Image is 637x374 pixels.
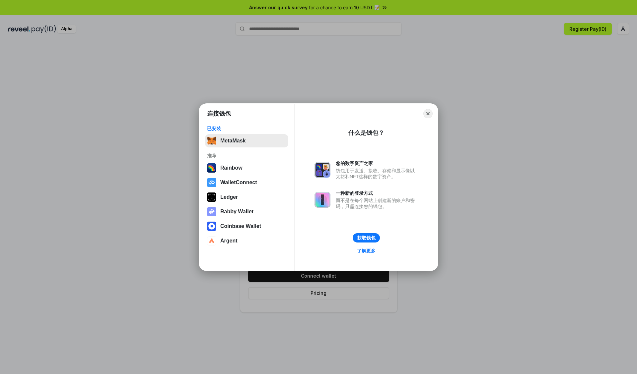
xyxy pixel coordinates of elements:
[220,238,238,244] div: Argent
[205,190,288,204] button: Ledger
[220,209,253,215] div: Rabby Wallet
[336,160,418,166] div: 您的数字资产之家
[315,192,330,208] img: svg+xml,%3Csvg%20xmlns%3D%22http%3A%2F%2Fwww.w3.org%2F2000%2Fsvg%22%20fill%3D%22none%22%20viewBox...
[357,235,376,241] div: 获取钱包
[205,234,288,247] button: Argent
[220,138,246,144] div: MetaMask
[353,246,380,255] a: 了解更多
[220,194,238,200] div: Ledger
[423,109,433,118] button: Close
[205,176,288,189] button: WalletConnect
[207,178,216,187] img: svg+xml,%3Csvg%20width%3D%2228%22%20height%3D%2228%22%20viewBox%3D%220%200%2028%2028%22%20fill%3D...
[207,153,286,159] div: 推荐
[336,168,418,180] div: 钱包用于发送、接收、存储和显示像以太坊和NFT这样的数字资产。
[348,129,384,137] div: 什么是钱包？
[205,161,288,175] button: Rainbow
[207,163,216,173] img: svg+xml,%3Csvg%20width%3D%22120%22%20height%3D%22120%22%20viewBox%3D%220%200%20120%20120%22%20fil...
[220,180,257,186] div: WalletConnect
[207,192,216,202] img: svg+xml,%3Csvg%20xmlns%3D%22http%3A%2F%2Fwww.w3.org%2F2000%2Fsvg%22%20width%3D%2228%22%20height%3...
[207,136,216,145] img: svg+xml,%3Csvg%20fill%3D%22none%22%20height%3D%2233%22%20viewBox%3D%220%200%2035%2033%22%20width%...
[353,233,380,242] button: 获取钱包
[357,248,376,254] div: 了解更多
[207,110,231,118] h1: 连接钱包
[205,205,288,218] button: Rabby Wallet
[220,223,261,229] div: Coinbase Wallet
[315,162,330,178] img: svg+xml,%3Csvg%20xmlns%3D%22http%3A%2F%2Fwww.w3.org%2F2000%2Fsvg%22%20fill%3D%22none%22%20viewBox...
[207,236,216,245] img: svg+xml,%3Csvg%20width%3D%2228%22%20height%3D%2228%22%20viewBox%3D%220%200%2028%2028%22%20fill%3D...
[220,165,243,171] div: Rainbow
[207,222,216,231] img: svg+xml,%3Csvg%20width%3D%2228%22%20height%3D%2228%22%20viewBox%3D%220%200%2028%2028%22%20fill%3D...
[207,207,216,216] img: svg+xml,%3Csvg%20xmlns%3D%22http%3A%2F%2Fwww.w3.org%2F2000%2Fsvg%22%20fill%3D%22none%22%20viewBox...
[205,220,288,233] button: Coinbase Wallet
[205,134,288,147] button: MetaMask
[207,126,286,132] div: 已安装
[336,190,418,196] div: 一种新的登录方式
[336,197,418,209] div: 而不是在每个网站上创建新的账户和密码，只需连接您的钱包。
